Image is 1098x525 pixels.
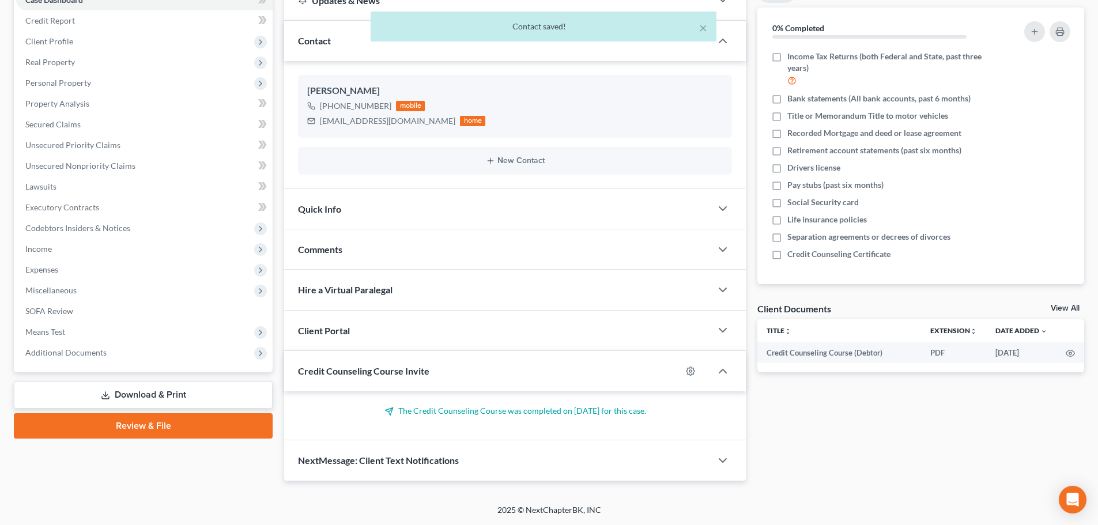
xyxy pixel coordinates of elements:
[16,176,273,197] a: Lawsuits
[787,231,950,243] span: Separation agreements or decrees of divorces
[787,127,961,139] span: Recorded Mortgage and deed or lease agreement
[787,93,971,104] span: Bank statements (All bank accounts, past 6 months)
[16,93,273,114] a: Property Analysis
[14,413,273,439] a: Review & File
[25,182,56,191] span: Lawsuits
[25,265,58,274] span: Expenses
[396,101,425,111] div: mobile
[970,328,977,335] i: unfold_more
[787,110,948,122] span: Title or Memorandum Title to motor vehicles
[995,326,1047,335] a: Date Added expand_more
[787,179,884,191] span: Pay stubs (past six months)
[16,135,273,156] a: Unsecured Priority Claims
[1059,486,1086,513] div: Open Intercom Messenger
[699,21,707,35] button: ×
[307,84,723,98] div: [PERSON_NAME]
[930,326,977,335] a: Extensionunfold_more
[1051,304,1080,312] a: View All
[787,51,993,74] span: Income Tax Returns (both Federal and State, past three years)
[25,285,77,295] span: Miscellaneous
[298,365,429,376] span: Credit Counseling Course Invite
[25,119,81,129] span: Secured Claims
[986,342,1057,363] td: [DATE]
[787,197,859,208] span: Social Security card
[298,405,732,417] p: The Credit Counseling Course was completed on [DATE] for this case.
[16,114,273,135] a: Secured Claims
[16,10,273,31] a: Credit Report
[221,504,878,525] div: 2025 © NextChapterBK, INC
[757,303,831,315] div: Client Documents
[14,382,273,409] a: Download & Print
[787,162,840,173] span: Drivers license
[921,342,986,363] td: PDF
[25,78,91,88] span: Personal Property
[25,244,52,254] span: Income
[380,21,707,32] div: Contact saved!
[298,203,341,214] span: Quick Info
[25,223,130,233] span: Codebtors Insiders & Notices
[460,116,485,126] div: home
[25,202,99,212] span: Executory Contracts
[767,326,791,335] a: Titleunfold_more
[25,306,73,316] span: SOFA Review
[307,156,723,165] button: New Contact
[25,99,89,108] span: Property Analysis
[25,57,75,67] span: Real Property
[25,140,120,150] span: Unsecured Priority Claims
[784,328,791,335] i: unfold_more
[1040,328,1047,335] i: expand_more
[16,156,273,176] a: Unsecured Nonpriority Claims
[757,342,921,363] td: Credit Counseling Course (Debtor)
[320,115,455,127] div: [EMAIL_ADDRESS][DOMAIN_NAME]
[16,301,273,322] a: SOFA Review
[320,100,391,112] div: [PHONE_NUMBER]
[298,244,342,255] span: Comments
[25,327,65,337] span: Means Test
[298,325,350,336] span: Client Portal
[16,197,273,218] a: Executory Contracts
[787,214,867,225] span: Life insurance policies
[298,455,459,466] span: NextMessage: Client Text Notifications
[25,161,135,171] span: Unsecured Nonpriority Claims
[787,248,891,260] span: Credit Counseling Certificate
[787,145,961,156] span: Retirement account statements (past six months)
[298,284,393,295] span: Hire a Virtual Paralegal
[25,348,107,357] span: Additional Documents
